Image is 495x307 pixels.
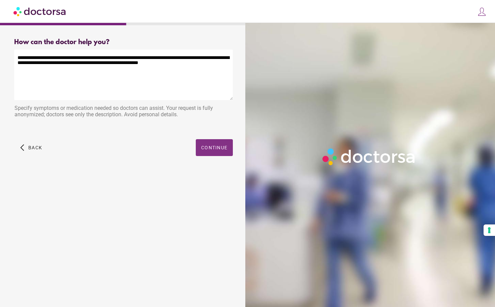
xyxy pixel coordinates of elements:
[14,101,233,123] div: Specify symptoms or medication needed so doctors can assist. Your request is fully anonymized; do...
[320,146,419,167] img: Logo-Doctorsa-trans-White-partial-flat.png
[28,145,42,150] span: Back
[13,4,67,19] img: Doctorsa.com
[477,7,487,17] img: icons8-customer-100.png
[201,145,227,150] span: Continue
[196,139,233,156] button: Continue
[484,224,495,236] button: Your consent preferences for tracking technologies
[18,139,45,156] button: arrow_back_ios Back
[14,38,233,46] div: How can the doctor help you?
